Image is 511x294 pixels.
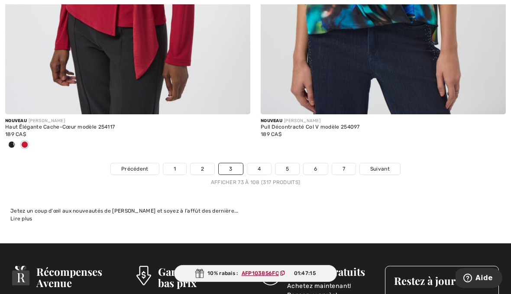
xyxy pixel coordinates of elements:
div: Haut Élégante Cache-Cœur modèle 254117 [5,124,250,130]
div: Jetez un coup d'œil aux nouveautés de [PERSON_NAME] et soyez à l’affût des dernière... [10,207,501,215]
div: Pull Décontracté Col V modèle 254097 [261,124,506,130]
span: 189 CA$ [261,131,281,137]
span: Suivant [370,165,390,173]
span: Précédent [121,165,149,173]
span: Nouveau [261,118,282,123]
a: 7 [332,163,356,174]
img: Récompenses Avenue [12,266,29,285]
img: Garantie du plus bas prix [136,266,151,285]
img: Gift.svg [195,269,204,278]
span: 189 CA$ [5,131,26,137]
a: 2 [191,163,214,174]
div: 10% rabais : [174,265,337,282]
a: 3 [219,163,243,174]
a: Suivant [360,163,400,174]
ins: AFP103856FC [242,270,279,276]
a: Précédent [111,163,159,174]
h3: Garantie du plus bas prix [158,266,250,288]
span: Nouveau [5,118,27,123]
a: 4 [247,163,271,174]
a: 5 [275,163,299,174]
a: 1 [163,163,186,174]
div: Black [5,138,18,152]
h3: Récompenses Avenue [36,266,126,288]
div: [PERSON_NAME] [5,118,250,124]
div: Deep cherry [18,138,31,152]
span: 01:47:15 [294,269,316,277]
div: [PERSON_NAME] [261,118,506,124]
iframe: Ouvre un widget dans lequel vous pouvez trouver plus d’informations [456,268,502,290]
h3: Restez à jour [394,275,490,286]
a: 6 [304,163,327,174]
span: Lire plus [10,216,32,222]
